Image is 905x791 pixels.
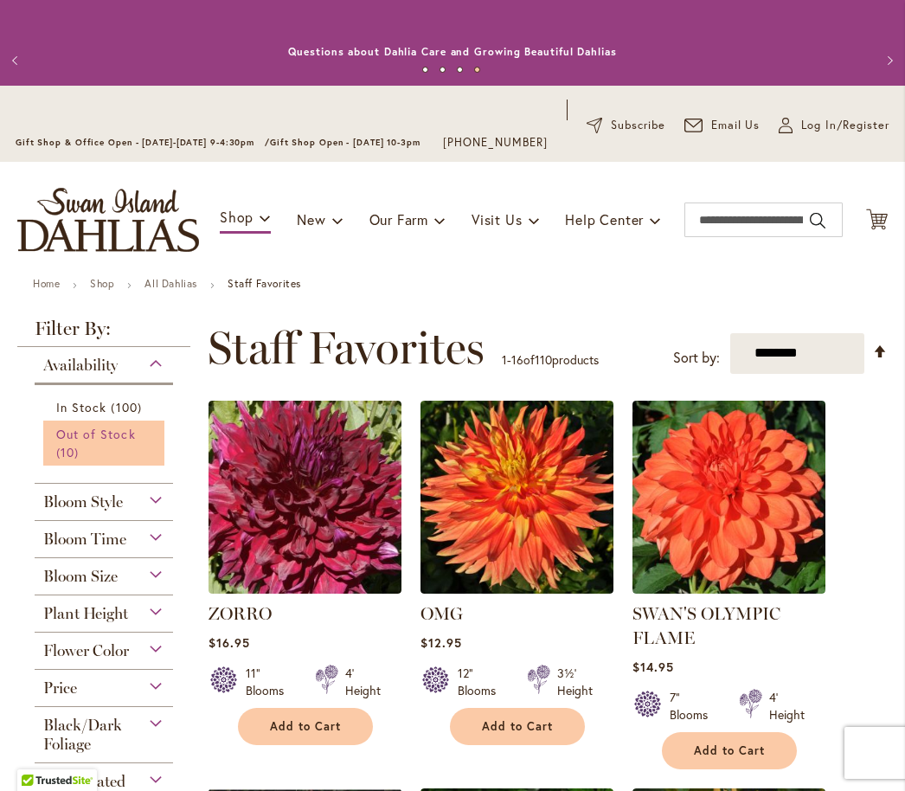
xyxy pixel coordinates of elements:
div: 7" Blooms [670,689,718,723]
span: 10 [56,443,83,461]
button: 2 of 4 [440,67,446,73]
a: Home [33,277,60,290]
span: $14.95 [632,659,674,675]
span: 1 [502,351,507,368]
span: Bloom Size [43,567,118,586]
span: Gift Shop & Office Open - [DATE]-[DATE] 9-4:30pm / [16,137,270,148]
button: Next [870,43,905,78]
span: Add to Cart [482,719,553,734]
button: Add to Cart [662,732,797,769]
span: Black/Dark Foliage [43,716,122,754]
span: Bloom Time [43,530,126,549]
div: 11" Blooms [246,665,294,699]
p: - of products [502,346,599,374]
a: Log In/Register [779,117,889,134]
span: Help Center [565,210,644,228]
a: All Dahlias [144,277,197,290]
span: In Stock [56,399,106,415]
span: Gift Shop Open - [DATE] 10-3pm [270,137,420,148]
a: Out of Stock 10 [56,425,156,461]
a: store logo [17,188,199,252]
span: Shop [220,208,254,226]
span: Staff Favorites [208,322,485,374]
span: $12.95 [420,634,462,651]
span: Out of Stock [56,426,136,442]
a: Zorro [209,581,401,597]
span: Add to Cart [270,719,341,734]
div: 12" Blooms [458,665,506,699]
a: In Stock 100 [56,398,156,416]
a: Subscribe [587,117,665,134]
button: 4 of 4 [474,67,480,73]
button: 3 of 4 [457,67,463,73]
span: Bloom Style [43,492,123,511]
strong: Filter By: [17,319,190,347]
div: 4' Height [345,665,381,699]
img: Zorro [209,401,401,594]
span: 110 [535,351,552,368]
div: 4' Height [769,689,805,723]
span: Our Farm [369,210,428,228]
img: Swan's Olympic Flame [632,401,825,594]
a: Omg [420,581,613,597]
a: [PHONE_NUMBER] [443,134,548,151]
span: Plant Height [43,604,128,623]
span: 100 [111,398,145,416]
span: Flower Color [43,641,129,660]
label: Sort by: [673,342,720,374]
strong: Staff Favorites [228,277,301,290]
a: Shop [90,277,114,290]
iframe: Launch Accessibility Center [13,730,61,778]
button: 1 of 4 [422,67,428,73]
img: Omg [420,401,613,594]
span: Subscribe [611,117,665,134]
span: $16.95 [209,634,250,651]
span: Visit Us [472,210,522,228]
span: Price [43,678,77,698]
a: ZORRO [209,603,272,624]
button: Add to Cart [238,708,373,745]
span: 16 [511,351,523,368]
span: New [297,210,325,228]
button: Add to Cart [450,708,585,745]
a: SWAN'S OLYMPIC FLAME [632,603,780,648]
span: Log In/Register [801,117,889,134]
span: Availability [43,356,118,375]
a: Questions about Dahlia Care and Growing Beautiful Dahlias [288,45,616,58]
span: Email Us [711,117,761,134]
a: Email Us [684,117,761,134]
a: Swan's Olympic Flame [632,581,825,597]
a: OMG [420,603,463,624]
span: Add to Cart [694,743,765,758]
div: 3½' Height [557,665,593,699]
